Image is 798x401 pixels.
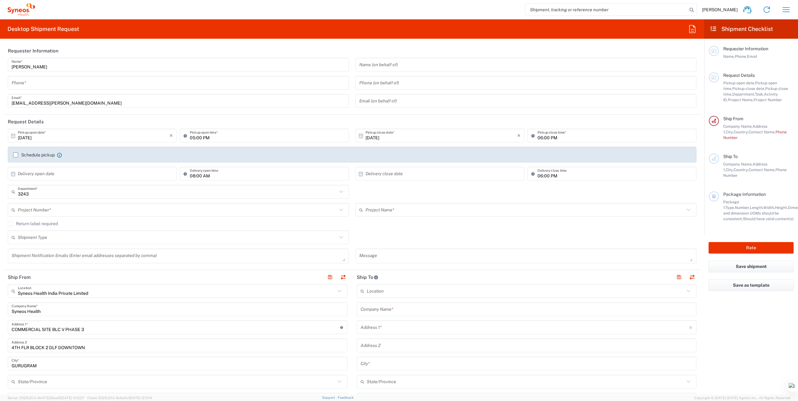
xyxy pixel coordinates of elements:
span: City, [726,130,734,134]
span: Project Name, [728,97,754,102]
span: Pickup open date, [723,81,755,85]
label: Return label required [8,221,58,226]
span: Contact Name, [749,167,775,172]
label: Schedule pickup [13,152,55,157]
a: Support [322,396,338,399]
span: [PERSON_NAME] [702,7,738,12]
span: Pickup close date, [732,86,765,91]
span: Phone, [735,54,747,59]
i: × [517,131,521,141]
h2: Shipment Checklist [710,25,773,33]
button: Save as template [709,280,794,291]
span: Company Name, [723,124,753,129]
span: Project Number [754,97,782,102]
span: Requester Information [723,46,768,51]
span: Ship From [723,116,743,121]
span: Copyright © [DATE]-[DATE] Agistix Inc., All Rights Reserved [694,395,790,401]
span: Country, [734,167,749,172]
h2: Ship To [357,274,378,280]
span: Should have valid content(s) [743,216,794,221]
span: Number, [735,205,750,210]
span: Package 1: [723,200,739,210]
span: Name, [723,54,735,59]
span: Department, [732,92,755,97]
span: Length, [750,205,763,210]
h2: Request Details [8,119,44,125]
span: City, [726,167,734,172]
span: [DATE] 11:13:37 [61,396,84,400]
span: Package Information [723,192,766,197]
span: Task, [755,92,764,97]
span: Country, [734,130,749,134]
button: Save shipment [709,261,794,272]
span: Type, [725,205,735,210]
span: Client: 2025.20.0-8c6e0cf [87,396,152,400]
span: Height, [775,205,788,210]
i: × [169,131,173,141]
span: Width, [763,205,775,210]
h2: Desktop Shipment Request [8,25,79,33]
span: Company Name, [723,162,753,166]
h2: Ship From [8,274,31,280]
span: [DATE] 12:11:14 [129,396,152,400]
span: Ship To [723,154,738,159]
input: Shipment, tracking or reference number [525,4,687,16]
span: Contact Name, [749,130,775,134]
button: Rate [709,242,794,254]
span: Email [747,54,757,59]
a: Feedback [338,396,354,399]
span: Request Details [723,73,755,78]
span: Server: 2025.20.0-db47332bad5 [8,396,84,400]
h2: Requester Information [8,48,58,54]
